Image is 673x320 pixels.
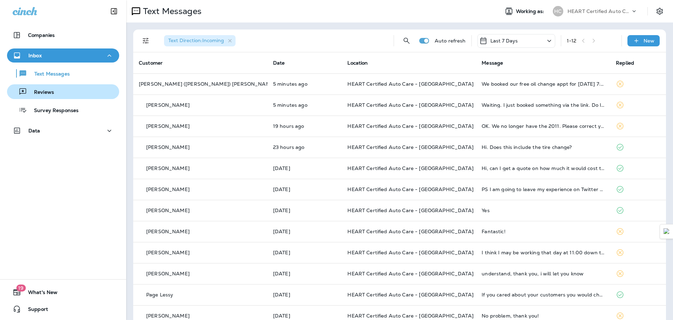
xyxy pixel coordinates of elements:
[482,271,605,276] div: understand, thank you, i will let you know
[482,123,605,129] div: OK. We no longer have the 2011. Please correct your records.
[347,249,473,256] span: HEART Certified Auto Care - [GEOGRAPHIC_DATA]
[273,292,336,298] p: Sep 20, 2025 07:39 PM
[7,48,119,63] button: Inbox
[140,6,202,17] p: Text Messages
[28,32,55,38] p: Companies
[146,123,190,129] p: [PERSON_NAME]
[347,207,473,214] span: HEART Certified Auto Care - [GEOGRAPHIC_DATA]
[139,60,163,66] span: Customer
[273,165,336,171] p: Sep 24, 2025 08:47 AM
[139,34,153,48] button: Filters
[347,144,473,150] span: HEART Certified Auto Care - [GEOGRAPHIC_DATA]
[347,123,473,129] span: HEART Certified Auto Care - [GEOGRAPHIC_DATA]
[16,285,26,292] span: 19
[347,165,473,171] span: HEART Certified Auto Care - [GEOGRAPHIC_DATA]
[347,81,473,87] span: HEART Certified Auto Care - [GEOGRAPHIC_DATA]
[168,37,224,44] span: Text Direction : Incoming
[146,187,190,192] p: [PERSON_NAME]
[7,103,119,117] button: Survey Responses
[435,38,466,44] p: Auto refresh
[273,250,336,255] p: Sep 22, 2025 11:14 AM
[139,81,324,87] p: [PERSON_NAME] ([PERSON_NAME]) [PERSON_NAME] ([PERSON_NAME])
[482,250,605,255] div: I think I may be working that day at 11:00 down the street. If so, I'll have to pick up my car af...
[146,271,190,276] p: [PERSON_NAME]
[553,6,563,17] div: HC
[482,165,605,171] div: Hi, can I get a quote on how much it would cost to get the following done on my car: 2 back tires...
[482,81,605,87] div: We booked our free oil change appt for Sept 26 at 7:30am and will see you then.
[347,60,368,66] span: Location
[21,306,48,315] span: Support
[7,28,119,42] button: Companies
[146,229,190,234] p: [PERSON_NAME]
[273,144,336,150] p: Sep 24, 2025 08:58 AM
[616,60,634,66] span: Replied
[482,187,605,192] div: PS I am going to leave my experience on Twitter and Facebook. Do you guys charge me $160 to plug ...
[27,71,70,78] p: Text Messages
[482,229,605,234] div: Fantastic!
[146,102,190,108] p: [PERSON_NAME]
[567,38,577,44] div: 1 - 12
[653,5,666,18] button: Settings
[347,102,473,108] span: HEART Certified Auto Care - [GEOGRAPHIC_DATA]
[7,66,119,81] button: Text Messages
[273,187,336,192] p: Sep 22, 2025 05:26 PM
[400,34,414,48] button: Search Messages
[516,8,546,14] span: Working as:
[567,8,631,14] p: HEART Certified Auto Care
[482,208,605,213] div: Yes
[28,128,40,133] p: Data
[273,313,336,319] p: Sep 18, 2025 03:24 PM
[146,208,190,213] p: [PERSON_NAME]
[482,292,605,298] div: If you cared about your customers you would check for recalls especially for expensive repairs. I...
[664,228,670,235] img: Detect Auto
[146,144,190,150] p: [PERSON_NAME]
[273,102,336,108] p: Sep 25, 2025 08:44 AM
[146,313,190,319] p: [PERSON_NAME]
[347,292,473,298] span: HEART Certified Auto Care - [GEOGRAPHIC_DATA]
[7,285,119,299] button: 19What's New
[482,313,605,319] div: No problem, thank you!
[146,292,173,298] p: Page Lessy
[164,35,236,46] div: Text Direction:Incoming
[490,38,518,44] p: Last 7 Days
[482,60,503,66] span: Message
[347,270,473,277] span: HEART Certified Auto Care - [GEOGRAPHIC_DATA]
[347,313,473,319] span: HEART Certified Auto Care - [GEOGRAPHIC_DATA]
[273,208,336,213] p: Sep 22, 2025 02:04 PM
[28,53,42,58] p: Inbox
[482,144,605,150] div: Hi. Does this include the tire change?
[644,38,654,44] p: New
[146,250,190,255] p: [PERSON_NAME]
[27,89,54,96] p: Reviews
[273,271,336,276] p: Sep 22, 2025 11:11 AM
[347,228,473,235] span: HEART Certified Auto Care - [GEOGRAPHIC_DATA]
[273,81,336,87] p: Sep 25, 2025 08:45 AM
[146,165,190,171] p: [PERSON_NAME]
[21,289,57,298] span: What's New
[273,123,336,129] p: Sep 24, 2025 01:14 PM
[7,302,119,316] button: Support
[27,107,79,114] p: Survey Responses
[104,4,124,18] button: Collapse Sidebar
[273,60,285,66] span: Date
[347,186,473,192] span: HEART Certified Auto Care - [GEOGRAPHIC_DATA]
[7,124,119,138] button: Data
[482,102,605,108] div: Waiting. I just booked something via the link. Do I need to do anything else for it to be free?
[273,229,336,234] p: Sep 22, 2025 11:22 AM
[7,84,119,99] button: Reviews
